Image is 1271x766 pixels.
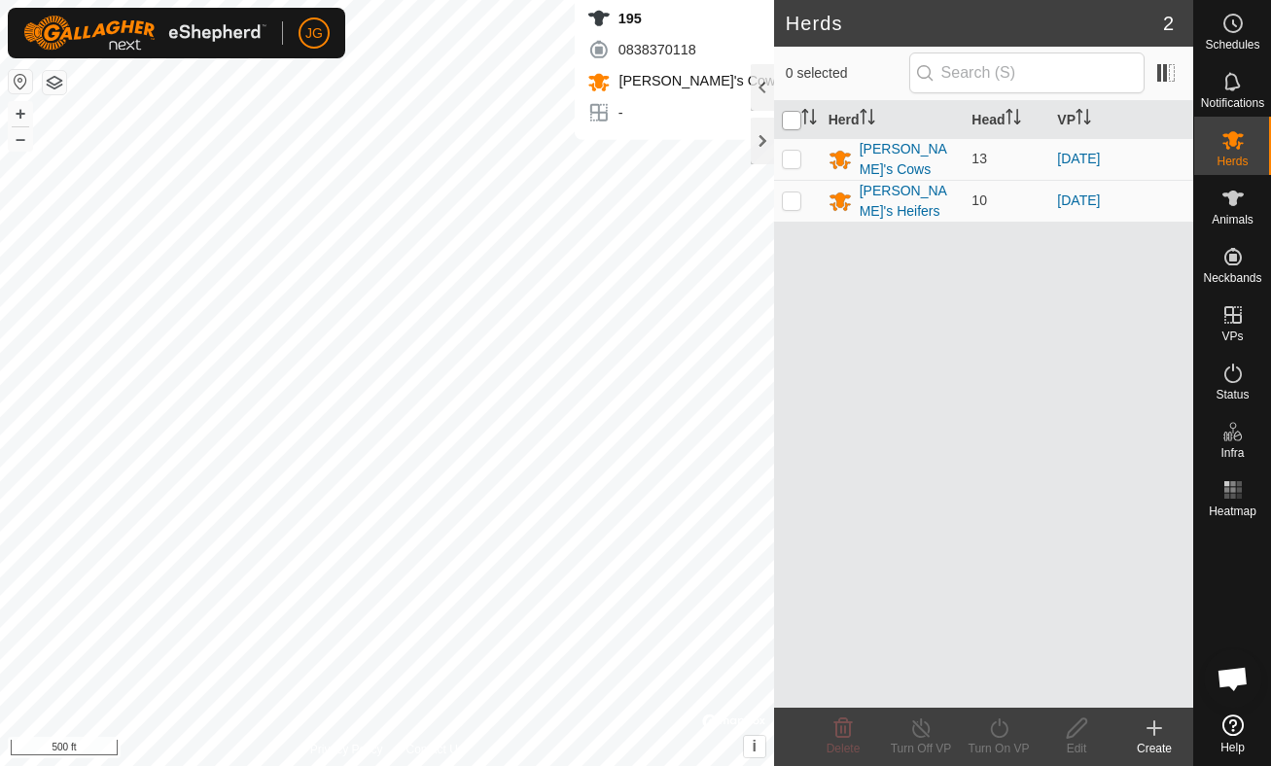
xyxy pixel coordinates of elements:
span: Status [1216,389,1249,400]
div: Turn On VP [960,740,1038,757]
p-sorticon: Activate to sort [1006,112,1021,127]
h2: Herds [786,12,1163,35]
button: Map Layers [43,71,66,94]
div: [PERSON_NAME]'s Cows [860,139,957,180]
p-sorticon: Activate to sort [860,112,875,127]
a: Privacy Policy [310,741,383,758]
span: 2 [1163,9,1174,38]
span: 10 [971,192,987,208]
span: Heatmap [1209,505,1256,517]
span: Animals [1212,214,1253,226]
span: VPs [1221,331,1243,342]
span: Infra [1220,447,1244,459]
th: Herd [821,101,965,139]
span: JG [305,23,323,44]
button: + [9,102,32,125]
button: – [9,127,32,151]
div: Turn Off VP [882,740,960,757]
div: - [587,101,783,124]
input: Search (S) [909,52,1145,93]
img: Gallagher Logo [23,16,266,51]
a: Contact Us [406,741,464,758]
div: Create [1115,740,1193,757]
span: Notifications [1201,97,1264,109]
span: 0 selected [786,63,909,84]
div: 0838370118 [587,38,783,61]
a: [DATE] [1057,192,1100,208]
p-sorticon: Activate to sort [1076,112,1091,127]
span: Delete [827,742,861,755]
div: [PERSON_NAME]'s Heifers [860,181,957,222]
span: i [752,738,756,754]
span: Help [1220,742,1245,753]
div: 195 [587,7,783,30]
th: Head [964,101,1049,139]
span: 13 [971,151,987,166]
th: VP [1049,101,1193,139]
p-sorticon: Activate to sort [801,112,817,127]
button: i [744,736,765,757]
span: [PERSON_NAME]'s Cows [615,73,783,88]
button: Reset Map [9,70,32,93]
span: Schedules [1205,39,1259,51]
div: Open chat [1204,649,1262,708]
a: [DATE] [1057,151,1100,166]
a: Help [1194,707,1271,761]
div: Edit [1038,740,1115,757]
span: Herds [1217,156,1248,167]
span: Neckbands [1203,272,1261,284]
